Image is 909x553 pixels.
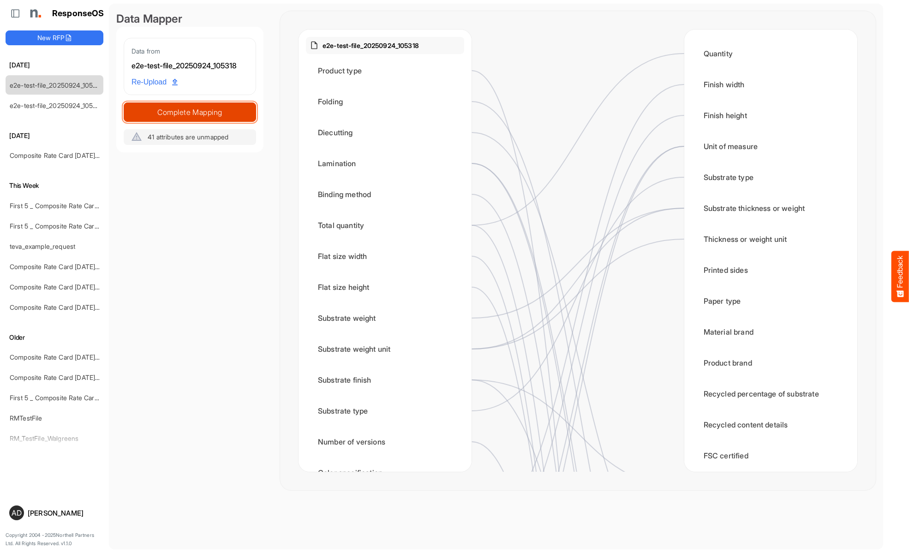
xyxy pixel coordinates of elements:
a: Composite Rate Card [DATE]_smaller [10,263,119,270]
span: Re-Upload [132,76,178,88]
a: Composite Rate Card [DATE]_smaller [10,353,119,361]
p: e2e-test-file_20250924_105318 [323,41,419,50]
div: Substrate finish [306,366,464,394]
div: Data from [132,46,248,56]
div: Flat size width [306,242,464,270]
div: Substrate type [692,163,850,192]
span: 41 attributes are unmapped [148,133,228,141]
div: Material brand [692,318,850,346]
div: FSC certified [692,441,850,470]
div: Substrate weight unit [306,335,464,363]
div: Substrate thickness or weight [692,194,850,222]
img: Northell [25,4,44,23]
div: Substrate weight [306,304,464,332]
a: First 5 _ Composite Rate Card [DATE] (2) [10,202,130,210]
div: Folding [306,87,464,116]
div: Finish height [692,101,850,130]
div: Product type [306,56,464,85]
div: Data Mapper [116,11,263,27]
h1: ResponseOS [52,9,104,18]
div: Recycled content details [692,410,850,439]
div: Printed sides [692,256,850,284]
p: Copyright 2004 - 2025 Northell Partners Ltd. All Rights Reserved. v 1.1.0 [6,531,103,547]
button: Complete Mapping [124,102,256,122]
div: Flat size height [306,273,464,301]
a: First 5 _ Composite Rate Card [DATE] (2) [10,222,130,230]
a: e2e-test-file_20250924_105318 [10,81,103,89]
a: Composite Rate Card [DATE]_smaller [10,283,119,291]
span: Complete Mapping [124,106,256,119]
a: e2e-test-file_20250924_105226 [10,102,104,109]
div: Product brand [692,349,850,377]
h6: This Week [6,180,103,191]
h6: Older [6,332,103,343]
div: Recycled percentage of substrate [692,379,850,408]
div: Thickness or weight unit [692,225,850,253]
div: Diecutting [306,118,464,147]
button: New RFP [6,30,103,45]
span: AD [12,509,22,517]
a: Composite Rate Card [DATE]_smaller [10,373,119,381]
h6: [DATE] [6,131,103,141]
a: Composite Rate Card [DATE] mapping test_deleted [10,303,161,311]
div: Quantity [692,39,850,68]
a: First 5 _ Composite Rate Card [DATE] [10,394,120,402]
div: Substrate type [306,397,464,425]
a: RMTestFile [10,414,42,422]
div: e2e-test-file_20250924_105318 [132,60,248,72]
div: Paper type [692,287,850,315]
div: Binding method [306,180,464,209]
a: teva_example_request [10,242,75,250]
div: Lamination [306,149,464,178]
h6: [DATE] [6,60,103,70]
a: Re-Upload [128,73,181,91]
div: Number of versions [306,427,464,456]
div: [PERSON_NAME] [28,510,100,517]
div: Finish width [692,70,850,99]
button: Feedback [891,251,909,302]
div: Total quantity [306,211,464,240]
a: Composite Rate Card [DATE]_smaller [10,151,119,159]
div: Color specification [306,458,464,487]
div: Unit of measure [692,132,850,161]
